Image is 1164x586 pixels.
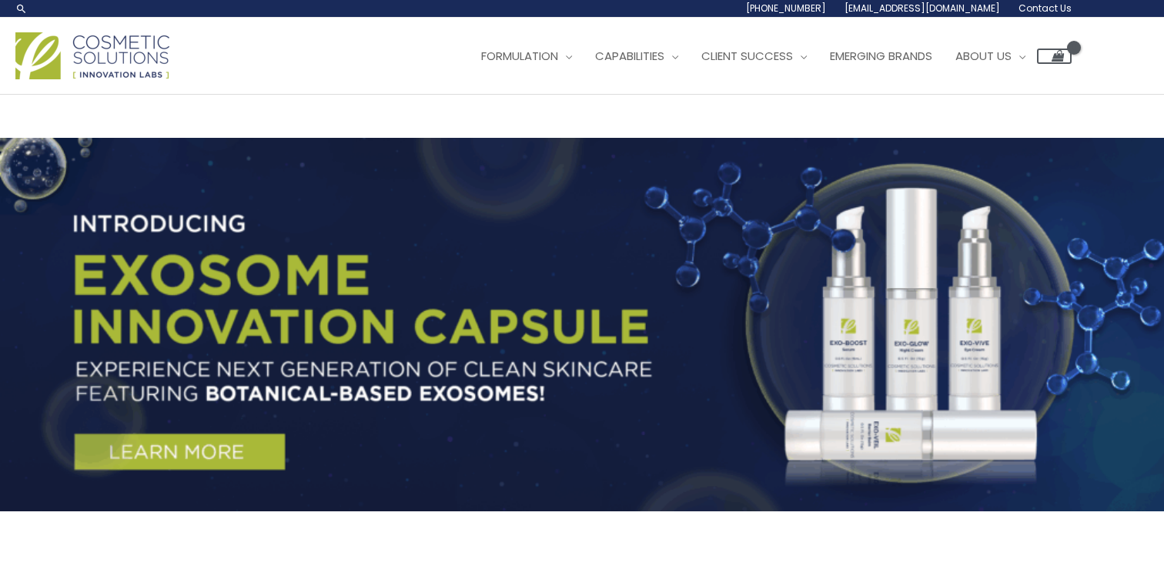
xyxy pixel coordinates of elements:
[701,48,793,64] span: Client Success
[1037,49,1072,64] a: View Shopping Cart, empty
[470,33,584,79] a: Formulation
[955,48,1012,64] span: About Us
[481,48,558,64] span: Formulation
[830,48,932,64] span: Emerging Brands
[944,33,1037,79] a: About Us
[746,2,826,15] span: [PHONE_NUMBER]
[15,2,28,15] a: Search icon link
[1018,2,1072,15] span: Contact Us
[15,32,169,79] img: Cosmetic Solutions Logo
[458,33,1072,79] nav: Site Navigation
[690,33,818,79] a: Client Success
[818,33,944,79] a: Emerging Brands
[845,2,1000,15] span: [EMAIL_ADDRESS][DOMAIN_NAME]
[584,33,690,79] a: Capabilities
[595,48,664,64] span: Capabilities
